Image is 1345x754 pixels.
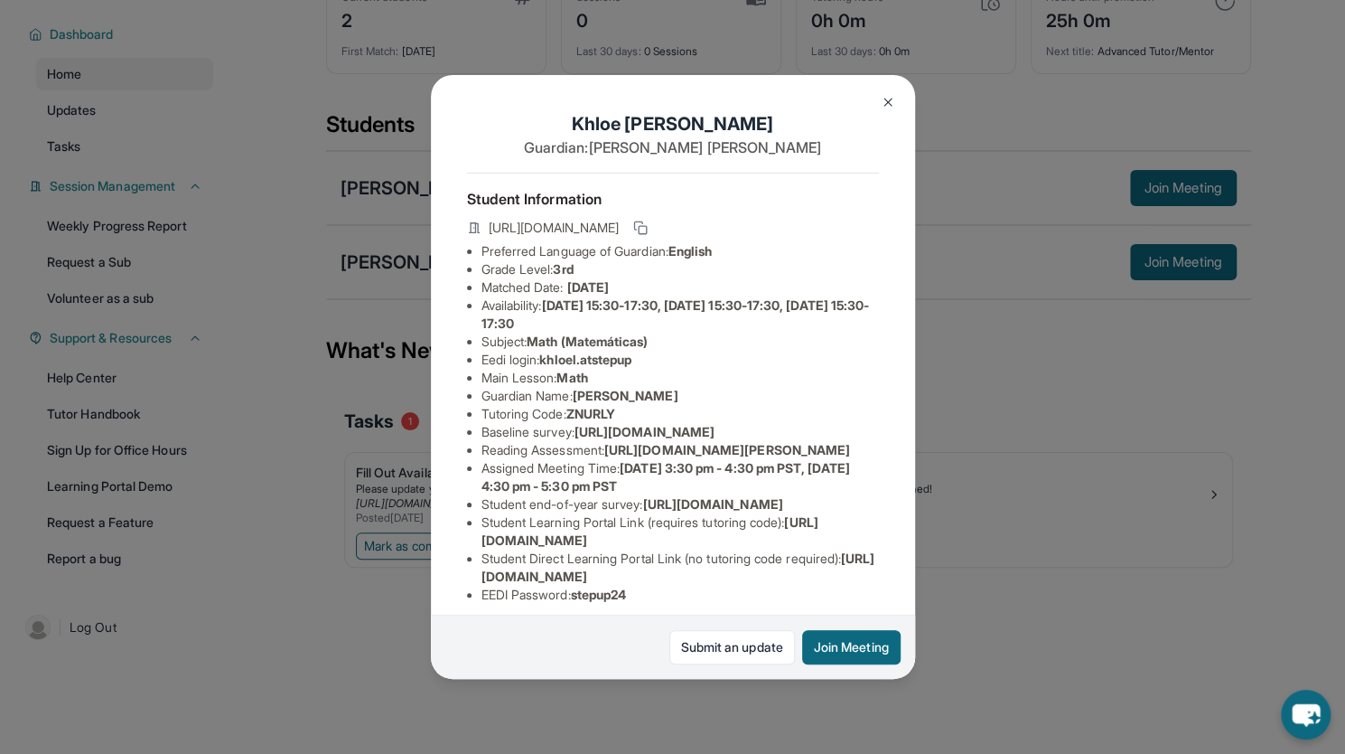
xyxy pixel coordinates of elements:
[481,441,879,459] li: Reading Assessment :
[481,387,879,405] li: Guardian Name :
[481,405,879,423] li: Tutoring Code :
[489,219,619,237] span: [URL][DOMAIN_NAME]
[481,586,879,604] li: EEDI Password :
[881,95,895,109] img: Close Icon
[481,460,850,494] span: [DATE] 3:30 pm - 4:30 pm PST, [DATE] 4:30 pm - 5:30 pm PST
[574,424,715,439] span: [URL][DOMAIN_NAME]
[467,137,879,158] p: Guardian: [PERSON_NAME] [PERSON_NAME]
[669,630,795,664] a: Submit an update
[527,334,648,349] span: Math (Matemáticas)
[481,297,870,331] span: [DATE] 15:30-17:30, [DATE] 15:30-17:30, [DATE] 15:30-17:30
[566,406,615,421] span: ZNURLY
[481,495,879,514] li: Student end-of-year survey :
[668,243,713,259] span: English
[802,630,901,664] button: Join Meeting
[1281,690,1331,740] button: chat-button
[481,278,879,297] li: Matched Date:
[604,442,850,457] span: [URL][DOMAIN_NAME][PERSON_NAME]
[481,514,879,550] li: Student Learning Portal Link (requires tutoring code) :
[539,352,631,367] span: khloel.atstepup
[481,459,879,495] li: Assigned Meeting Time :
[481,297,879,333] li: Availability:
[571,587,627,602] span: stepup24
[553,261,573,277] span: 3rd
[573,388,678,403] span: [PERSON_NAME]
[481,333,879,351] li: Subject :
[481,369,879,387] li: Main Lesson :
[467,188,879,210] h4: Student Information
[481,550,879,586] li: Student Direct Learning Portal Link (no tutoring code required) :
[642,496,782,512] span: [URL][DOMAIN_NAME]
[481,242,879,260] li: Preferred Language of Guardian:
[630,217,651,239] button: Copy link
[567,279,609,295] span: [DATE]
[481,351,879,369] li: Eedi login :
[481,423,879,441] li: Baseline survey :
[556,370,587,385] span: Math
[467,111,879,137] h1: Khloe [PERSON_NAME]
[481,260,879,278] li: Grade Level:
